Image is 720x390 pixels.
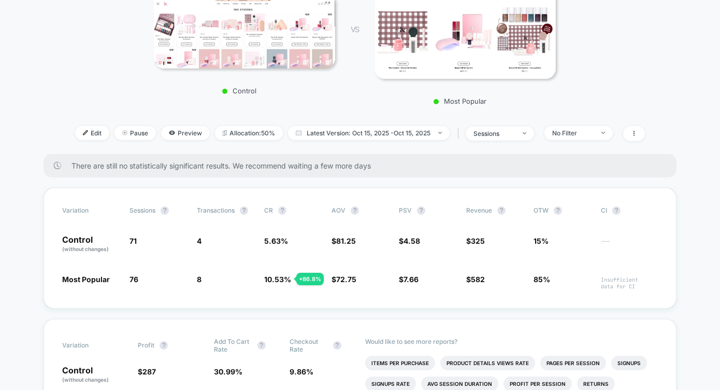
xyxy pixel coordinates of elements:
span: | [455,126,466,141]
li: Items Per Purchase [365,356,435,370]
span: 72.75 [336,275,356,284]
div: + 86.8 % [296,273,324,285]
span: There are still no statistically significant results. We recommend waiting a few more days [71,161,656,170]
span: 30.99 % [214,367,242,376]
span: 5.63 % [264,236,288,245]
span: 8 [197,275,201,284]
span: CI [601,206,658,215]
span: 71 [129,236,137,245]
span: 582 [471,275,485,284]
button: ? [333,341,341,350]
span: 81.25 [336,236,356,245]
span: (without changes) [62,377,109,383]
span: $ [399,275,419,284]
span: $ [138,367,156,376]
span: 76 [129,275,138,284]
span: Variation [62,338,119,353]
img: edit [83,130,88,135]
img: end [523,132,526,134]
button: ? [417,206,425,215]
span: Add To Cart Rate [214,338,252,353]
span: 4 [197,236,201,245]
button: ? [257,341,266,350]
span: 325 [471,236,485,245]
span: Allocation: 50% [215,126,283,140]
button: ? [612,206,621,215]
p: Control [62,366,127,384]
span: $ [332,236,356,245]
span: 10.53 % [264,275,291,284]
span: Checkout Rate [290,338,328,353]
div: sessions [473,130,515,137]
span: 85% [534,275,550,284]
span: Sessions [129,206,155,214]
button: ? [351,206,359,215]
span: PSV [399,206,412,214]
button: ? [497,206,506,215]
img: rebalance [223,130,227,136]
p: Most Popular [369,97,551,105]
span: 15% [534,236,549,245]
span: Insufficient data for CI [601,276,658,290]
button: ? [278,206,286,215]
img: calendar [296,130,301,135]
span: 4.58 [404,236,420,245]
span: --- [601,238,658,253]
span: CR [264,206,273,214]
span: Pause [114,126,156,140]
p: Control [62,235,119,253]
span: (without changes) [62,246,109,252]
button: ? [554,206,562,215]
button: ? [161,206,169,215]
img: end [122,130,127,135]
span: Edit [75,126,109,140]
span: Most Popular [62,275,110,284]
span: $ [466,275,485,284]
span: $ [399,236,420,245]
img: end [438,132,442,134]
div: No Filter [552,129,594,137]
span: OTW [534,206,591,215]
li: Pages Per Session [540,356,606,370]
li: Signups [611,356,647,370]
span: Variation [62,206,119,215]
p: Control [149,87,330,95]
span: Profit [138,341,154,349]
span: Preview [161,126,210,140]
span: AOV [332,206,345,214]
span: 287 [142,367,156,376]
span: Transactions [197,206,235,214]
span: Revenue [466,206,492,214]
button: ? [160,341,168,350]
button: ? [240,206,248,215]
span: $ [332,275,356,284]
span: VS [351,25,359,34]
span: Latest Version: Oct 15, 2025 - Oct 15, 2025 [288,126,450,140]
li: Product Details Views Rate [440,356,535,370]
span: $ [466,236,485,245]
img: end [601,132,605,134]
p: Would like to see more reports? [365,338,658,345]
span: 7.66 [404,275,419,284]
span: 9.86 % [290,367,313,376]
